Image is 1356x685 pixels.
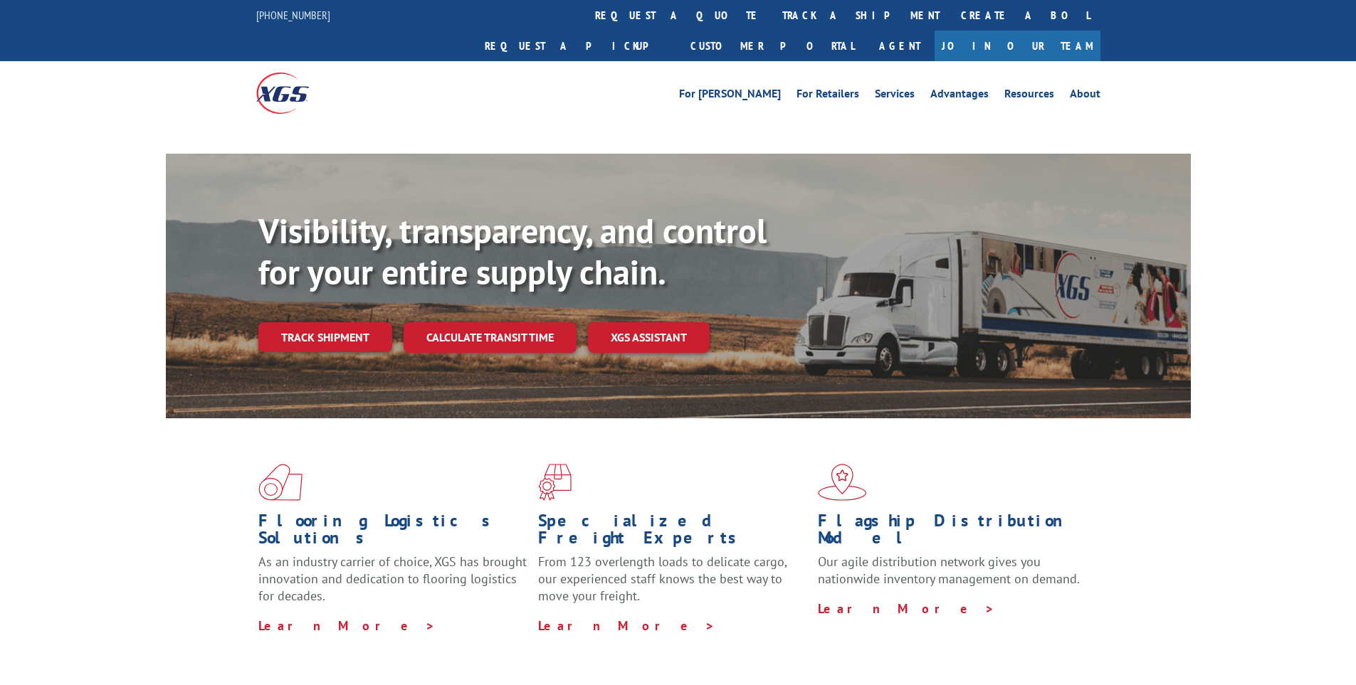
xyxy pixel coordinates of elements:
img: xgs-icon-focused-on-flooring-red [538,464,572,501]
a: For [PERSON_NAME] [679,88,781,104]
a: Services [875,88,915,104]
a: For Retailers [797,88,859,104]
span: Our agile distribution network gives you nationwide inventory management on demand. [818,553,1080,587]
a: Calculate transit time [404,322,577,353]
img: xgs-icon-flagship-distribution-model-red [818,464,867,501]
p: From 123 overlength loads to delicate cargo, our experienced staff knows the best way to move you... [538,553,807,617]
h1: Flagship Distribution Model [818,512,1087,553]
b: Visibility, transparency, and control for your entire supply chain. [258,208,767,294]
a: Learn More > [538,617,715,634]
a: Advantages [930,88,989,104]
a: About [1070,88,1100,104]
a: Join Our Team [935,31,1100,61]
a: Request a pickup [474,31,680,61]
a: Learn More > [258,617,436,634]
h1: Flooring Logistics Solutions [258,512,527,553]
a: Track shipment [258,322,392,352]
span: As an industry carrier of choice, XGS has brought innovation and dedication to flooring logistics... [258,553,527,604]
a: Customer Portal [680,31,865,61]
a: XGS ASSISTANT [588,322,710,353]
a: [PHONE_NUMBER] [256,8,330,22]
a: Resources [1004,88,1054,104]
h1: Specialized Freight Experts [538,512,807,553]
a: Learn More > [818,600,995,617]
a: Agent [865,31,935,61]
img: xgs-icon-total-supply-chain-intelligence-red [258,464,303,501]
